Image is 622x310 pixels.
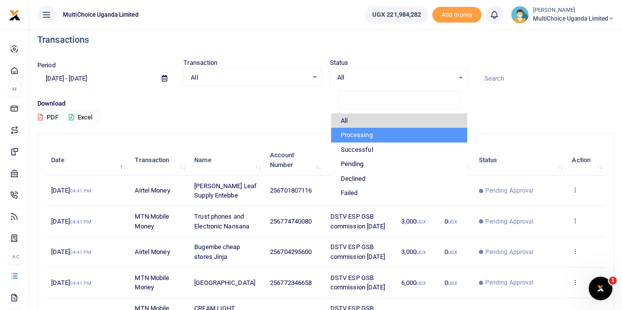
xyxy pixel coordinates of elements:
[37,70,154,87] input: select period
[330,213,385,230] span: DSTV ESP GSB commission [DATE]
[194,182,257,199] span: [PERSON_NAME] Leaf Supply Entebbe
[270,218,312,225] span: 256774740080
[331,186,467,200] li: Failed
[533,6,614,15] small: [PERSON_NAME]
[331,171,467,186] li: Declined
[331,142,467,157] li: Successful
[511,6,529,24] img: profile-user
[511,6,614,24] a: profile-user [PERSON_NAME] MultiChoice Uganda Limited
[9,9,21,21] img: logo-small
[448,250,457,255] small: UGX
[416,250,426,255] small: UGX
[330,274,385,291] span: DSTV ESP GSB commission [DATE]
[46,145,129,175] th: Date: activate to sort column descending
[135,248,170,255] span: Airtel Money
[337,73,454,83] span: All
[444,218,457,225] span: 0
[365,6,429,24] a: UGX 221,984,282
[485,186,534,195] span: Pending Approval
[609,277,617,284] span: 1
[37,99,614,109] p: Download
[476,70,614,87] input: Search
[59,10,143,19] span: MultiChoice Uganda Limited
[473,145,566,175] th: Status: activate to sort column ascending
[270,248,312,255] span: 256704295600
[265,145,325,175] th: Account Number: activate to sort column ascending
[60,109,101,126] button: Excel
[135,213,169,230] span: MTN Mobile Money
[70,219,91,225] small: 04:41 PM
[135,187,170,194] span: Airtel Money
[331,128,467,142] li: Processing
[432,7,481,23] span: Add money
[70,250,91,255] small: 04:41 PM
[485,217,534,226] span: Pending Approval
[330,58,349,68] label: Status
[448,281,457,286] small: UGX
[51,187,91,194] span: [DATE]
[8,81,21,97] li: M
[51,248,91,255] span: [DATE]
[444,248,457,255] span: 0
[331,157,467,171] li: Pending
[416,219,426,225] small: UGX
[485,278,534,287] span: Pending Approval
[401,279,426,286] span: 6,000
[331,113,467,128] li: All
[70,188,91,194] small: 04:41 PM
[191,73,307,83] span: All
[485,248,534,256] span: Pending Approval
[270,279,312,286] span: 256772346658
[448,219,457,225] small: UGX
[194,243,240,260] span: Bugembe cheap stores Jinja
[70,281,91,286] small: 04:41 PM
[432,10,481,18] a: Add money
[51,279,91,286] span: [DATE]
[589,277,612,300] iframe: Intercom live chat
[566,145,606,175] th: Action: activate to sort column ascending
[270,187,312,194] span: 256701807116
[194,213,249,230] span: Trust phones and Electronic Nansana
[37,34,614,45] h4: Transactions
[444,279,457,286] span: 0
[37,109,59,126] button: PDF
[194,279,255,286] span: [GEOGRAPHIC_DATA]
[416,281,426,286] small: UGX
[330,243,385,260] span: DSTV ESP GSB commission [DATE]
[51,218,91,225] span: [DATE]
[325,145,395,175] th: Memo: activate to sort column ascending
[129,145,189,175] th: Transaction: activate to sort column ascending
[135,274,169,291] span: MTN Mobile Money
[183,58,217,68] label: Transaction
[401,218,426,225] span: 3,000
[372,10,421,20] span: UGX 221,984,282
[401,248,426,255] span: 3,000
[9,11,21,18] a: logo-small logo-large logo-large
[533,14,614,23] span: MultiChoice Uganda Limited
[189,145,265,175] th: Name: activate to sort column ascending
[361,6,433,24] li: Wallet ballance
[432,7,481,23] li: Toup your wallet
[37,60,56,70] label: Period
[8,249,21,265] li: Ac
